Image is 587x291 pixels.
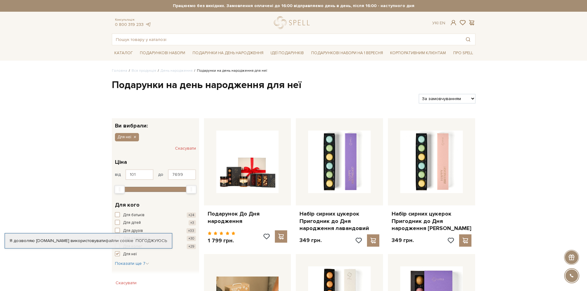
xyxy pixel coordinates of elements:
a: Набір сирних цукерок Пригодник до Дня народження [PERSON_NAME] [392,210,471,232]
button: Показати ще 7 [115,261,149,267]
a: Корпоративним клієнтам [388,48,448,58]
span: Консультація: [115,18,151,22]
a: Подарункові набори [137,48,188,58]
a: logo [274,16,312,29]
span: до [158,172,163,177]
div: Ви вибрали: [112,118,199,128]
a: Подарунок До Дня народження [208,210,287,225]
span: Для неї [123,251,137,257]
strong: Працюємо без вихідних. Замовлення оплачені до 16:00 відправляємо день в день, після 16:00 - насту... [112,3,475,9]
button: Для друзів +33 [115,228,196,234]
a: Погоджуюсь [136,238,167,244]
a: Вся продукція [132,68,156,73]
span: +33 [186,228,196,233]
p: 1 799 грн. [208,237,236,244]
span: Для дітей [123,220,141,226]
a: файли cookie [105,238,133,243]
span: Ціна [115,158,127,166]
a: telegram [145,22,151,27]
a: Подарунки на День народження [190,48,266,58]
a: Набір сирних цукерок Пригодник до Дня народження лавандовий [300,210,379,232]
span: +29 [187,244,196,249]
button: Для неї [115,251,196,257]
span: | [438,20,438,26]
h1: Подарунки на день народження для неї [112,79,475,92]
span: +30 [187,236,196,241]
span: Для неї [117,134,131,140]
span: +3 [189,220,196,225]
input: Ціна [168,169,196,180]
button: Для батьків +24 [115,212,196,218]
p: 349 грн. [392,237,414,244]
p: 349 грн. [300,237,322,244]
button: Для неї [115,133,139,141]
a: 0 800 319 233 [115,22,144,27]
a: Ідеї подарунків [268,48,306,58]
div: Я дозволяю [DOMAIN_NAME] використовувати [5,238,172,244]
a: Каталог [112,48,135,58]
span: Показати ще 7 [115,261,149,266]
span: Для кого [115,201,140,209]
input: Пошук товару у каталозі [112,34,461,45]
div: Min [114,185,125,194]
div: Ук [432,20,445,26]
button: Скасувати [175,143,196,153]
a: День народження [161,68,193,73]
a: Про Spell [451,48,475,58]
input: Ціна [125,169,153,180]
a: Головна [112,68,127,73]
a: En [440,20,445,26]
button: Пошук товару у каталозі [461,34,475,45]
span: Для друзів [123,228,143,234]
span: Для батьків [123,212,145,218]
button: Для дітей +3 [115,220,196,226]
li: Подарунки на день народження для неї [193,68,267,74]
span: від [115,172,121,177]
div: Max [186,185,197,194]
a: Подарункові набори на 1 Вересня [309,48,385,58]
span: +24 [187,212,196,218]
button: Скасувати [112,278,140,288]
